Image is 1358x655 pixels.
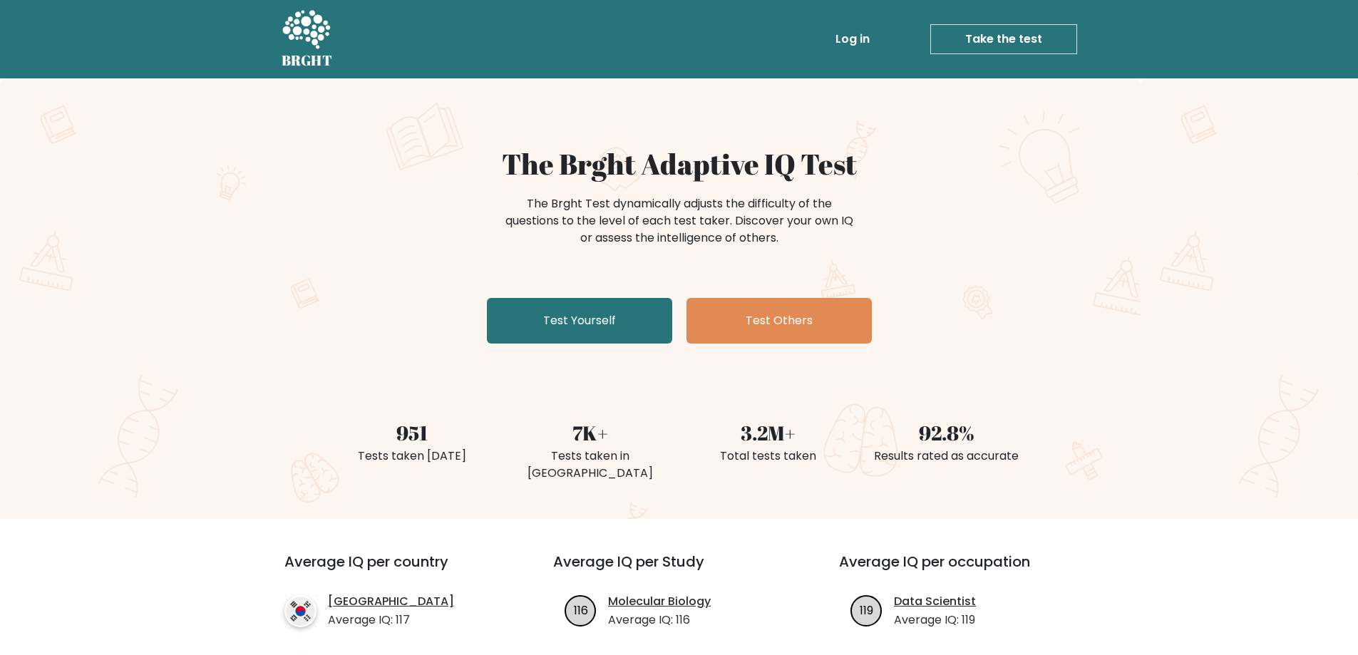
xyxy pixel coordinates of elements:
a: Data Scientist [894,593,976,610]
div: 7K+ [510,418,671,448]
h3: Average IQ per occupation [839,553,1091,587]
div: 3.2M+ [688,418,849,448]
div: Tests taken in [GEOGRAPHIC_DATA] [510,448,671,482]
a: Test Yourself [487,298,672,344]
img: country [284,595,317,627]
p: Average IQ: 116 [608,612,711,629]
a: Log in [830,25,875,53]
div: Results rated as accurate [866,448,1027,465]
div: The Brght Test dynamically adjusts the difficulty of the questions to the level of each test take... [501,195,858,247]
a: Molecular Biology [608,593,711,610]
p: Average IQ: 117 [328,612,454,629]
a: Test Others [686,298,872,344]
a: [GEOGRAPHIC_DATA] [328,593,454,610]
div: Total tests taken [688,448,849,465]
h1: The Brght Adaptive IQ Test [331,147,1027,181]
text: 116 [574,602,588,618]
a: BRGHT [282,6,333,73]
h3: Average IQ per Study [553,553,805,587]
h5: BRGHT [282,52,333,69]
text: 119 [860,602,873,618]
div: 951 [331,418,493,448]
div: 92.8% [866,418,1027,448]
a: Take the test [930,24,1077,54]
p: Average IQ: 119 [894,612,976,629]
h3: Average IQ per country [284,553,502,587]
div: Tests taken [DATE] [331,448,493,465]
